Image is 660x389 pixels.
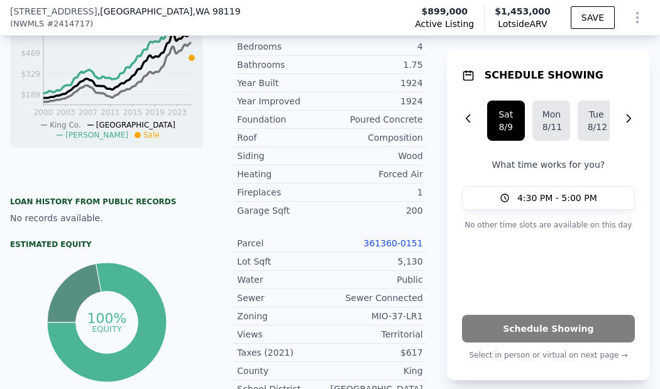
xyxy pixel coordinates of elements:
div: Sat [497,108,515,121]
tspan: 2007 [79,108,98,117]
div: Lot Sqft [237,255,330,268]
tspan: equity [92,324,122,333]
div: Garage Sqft [237,204,330,217]
div: 1.75 [330,58,423,71]
div: Public [330,273,423,286]
p: No other time slots are available on this day [462,217,635,233]
div: 1 [330,186,423,199]
div: Wood [330,150,423,162]
p: Select in person or virtual on next page → [462,348,635,363]
div: Year Improved [237,95,330,107]
div: County [237,364,330,377]
div: Estimated Equity [10,239,203,249]
div: Water [237,273,330,286]
div: 4 [330,40,423,53]
div: Fireplaces [237,186,330,199]
div: Siding [237,150,330,162]
tspan: $329 [21,70,40,79]
div: Parcel [237,237,330,249]
span: $899,000 [421,5,468,18]
div: No records available. [10,212,203,224]
div: Composition [330,131,423,144]
h1: SCHEDULE SHOWING [485,68,603,83]
button: Mon8/11 [532,101,570,141]
span: Lotside ARV [495,18,551,30]
tspan: $189 [21,90,40,99]
div: Taxes (2021) [237,346,330,359]
div: $617 [330,346,423,359]
tspan: 2019 [145,108,165,117]
div: Bedrooms [237,40,330,53]
div: Heating [237,168,330,180]
span: King Co. [50,121,81,129]
div: 8/12 [588,121,605,133]
div: Loan history from public records [10,197,203,207]
div: Views [237,328,330,341]
div: ( ) [10,18,93,30]
span: [STREET_ADDRESS] [10,5,97,18]
tspan: 2003 [56,108,75,117]
div: Tue [588,108,605,121]
div: Year Built [237,77,330,89]
div: MIO-37-LR1 [330,310,423,322]
a: 361360-0151 [364,238,423,248]
span: 4:30 PM - 5:00 PM [517,192,597,204]
div: Sewer Connected [330,292,423,304]
span: Active Listing [415,18,474,30]
tspan: 100% [87,310,126,326]
div: Territorial [330,328,423,341]
div: Sewer [237,292,330,304]
div: Forced Air [330,168,423,180]
span: [GEOGRAPHIC_DATA] [96,121,175,129]
div: Bathrooms [237,58,330,71]
button: Sat8/9 [487,101,525,141]
button: 4:30 PM - 5:00 PM [462,186,635,210]
button: Show Options [625,5,650,30]
div: King [330,364,423,377]
button: SAVE [571,6,615,29]
div: Poured Concrete [330,113,423,126]
tspan: 2011 [101,108,120,117]
span: , [GEOGRAPHIC_DATA] [97,5,241,18]
div: Mon [542,108,560,121]
div: 1924 [330,95,423,107]
span: Sale [143,131,160,140]
div: Roof [237,131,330,144]
div: 5,130 [330,255,423,268]
span: $1,453,000 [495,6,551,16]
tspan: $609 [21,28,40,37]
button: Tue8/12 [578,101,615,141]
div: Foundation [237,113,330,126]
tspan: 2015 [123,108,143,117]
tspan: 2000 [34,108,53,117]
div: 200 [330,204,423,217]
tspan: $469 [21,49,40,58]
span: [PERSON_NAME] [65,131,128,140]
div: 1924 [330,77,423,89]
tspan: 2023 [168,108,187,117]
div: 8/11 [542,121,560,133]
div: Zoning [237,310,330,322]
span: , WA 98119 [192,6,240,16]
span: # 2414717 [47,18,90,30]
p: What time works for you? [462,158,635,171]
div: 8/9 [497,121,515,133]
button: Schedule Showing [462,315,635,342]
span: NWMLS [13,18,44,30]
